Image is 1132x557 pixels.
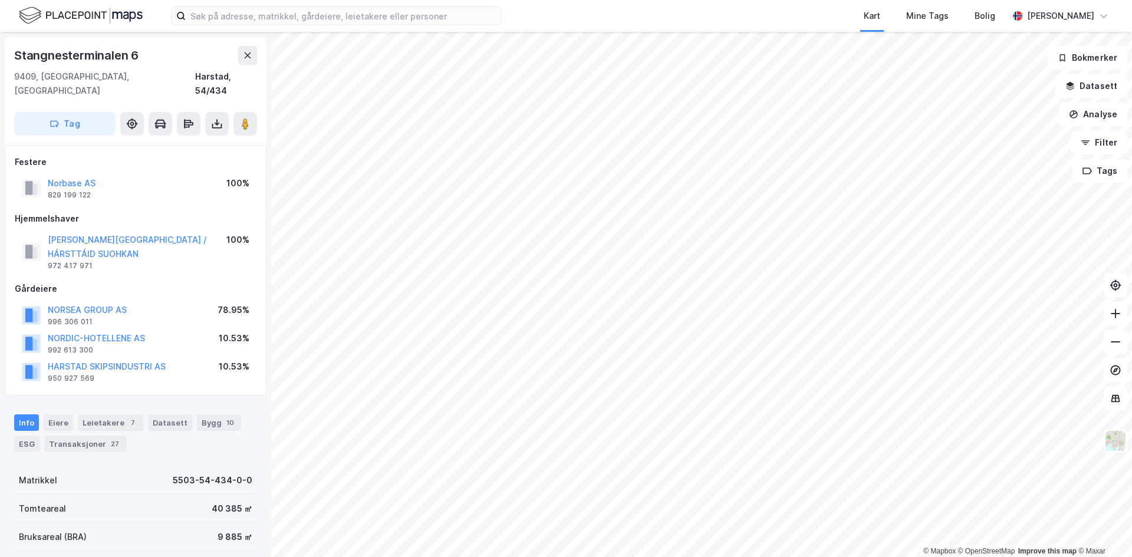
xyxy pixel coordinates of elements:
[15,282,256,296] div: Gårdeiere
[14,414,39,431] div: Info
[864,9,880,23] div: Kart
[197,414,241,431] div: Bygg
[958,547,1015,555] a: OpenStreetMap
[48,345,93,355] div: 992 613 300
[218,303,249,317] div: 78.95%
[218,530,252,544] div: 9 885 ㎡
[15,155,256,169] div: Festere
[1027,9,1094,23] div: [PERSON_NAME]
[219,360,249,374] div: 10.53%
[1071,131,1127,154] button: Filter
[923,547,956,555] a: Mapbox
[78,414,143,431] div: Leietakere
[1104,430,1127,452] img: Z
[19,502,66,516] div: Tomteareal
[975,9,995,23] div: Bolig
[14,436,40,452] div: ESG
[186,7,501,25] input: Søk på adresse, matrikkel, gårdeiere, leietakere eller personer
[19,473,57,487] div: Matrikkel
[1055,74,1127,98] button: Datasett
[19,530,87,544] div: Bruksareal (BRA)
[195,70,257,98] div: Harstad, 54/434
[15,212,256,226] div: Hjemmelshaver
[1048,46,1127,70] button: Bokmerker
[48,190,91,200] div: 829 199 122
[906,9,949,23] div: Mine Tags
[48,317,93,327] div: 996 306 011
[1073,500,1132,557] iframe: Chat Widget
[19,5,143,26] img: logo.f888ab2527a4732fd821a326f86c7f29.svg
[44,436,126,452] div: Transaksjoner
[1018,547,1077,555] a: Improve this map
[14,46,141,65] div: Stangnesterminalen 6
[224,417,236,429] div: 10
[14,112,116,136] button: Tag
[219,331,249,345] div: 10.53%
[148,414,192,431] div: Datasett
[1072,159,1127,183] button: Tags
[44,414,73,431] div: Eiere
[1059,103,1127,126] button: Analyse
[48,374,94,383] div: 950 927 569
[173,473,252,487] div: 5503-54-434-0-0
[14,70,195,98] div: 9409, [GEOGRAPHIC_DATA], [GEOGRAPHIC_DATA]
[48,261,93,271] div: 972 417 971
[212,502,252,516] div: 40 385 ㎡
[226,176,249,190] div: 100%
[108,438,121,450] div: 27
[226,233,249,247] div: 100%
[127,417,139,429] div: 7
